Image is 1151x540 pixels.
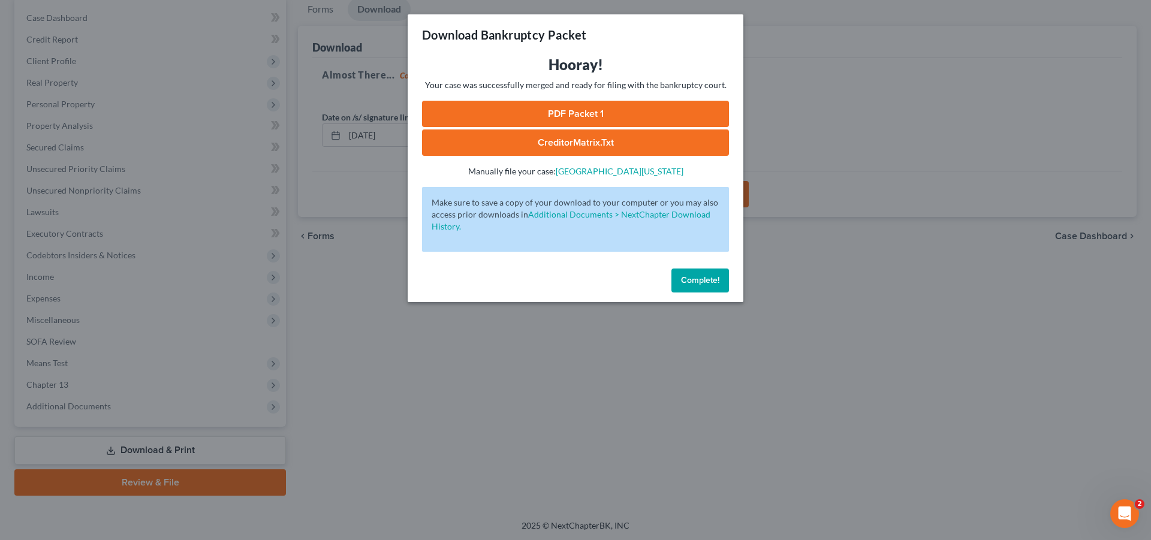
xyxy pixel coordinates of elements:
[432,209,710,231] a: Additional Documents > NextChapter Download History.
[681,275,719,285] span: Complete!
[432,197,719,233] p: Make sure to save a copy of your download to your computer or you may also access prior downloads in
[1135,499,1144,509] span: 2
[422,79,729,91] p: Your case was successfully merged and ready for filing with the bankruptcy court.
[422,165,729,177] p: Manually file your case:
[671,269,729,292] button: Complete!
[556,166,683,176] a: [GEOGRAPHIC_DATA][US_STATE]
[1110,499,1139,528] iframe: Intercom live chat
[422,129,729,156] a: CreditorMatrix.txt
[422,55,729,74] h3: Hooray!
[422,26,586,43] h3: Download Bankruptcy Packet
[422,101,729,127] a: PDF Packet 1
